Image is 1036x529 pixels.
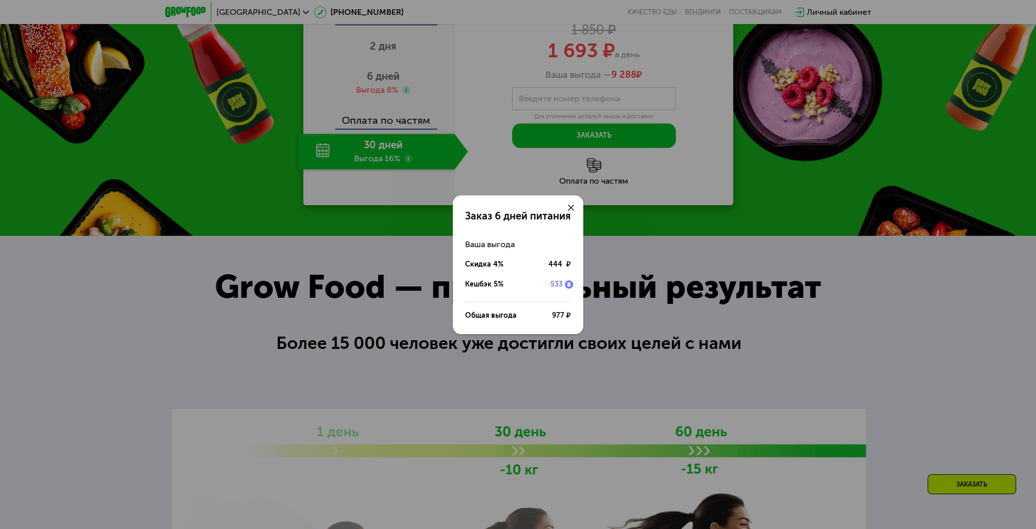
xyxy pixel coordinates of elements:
div: Кешбэк 5% [465,279,503,290]
div: 533 [550,279,563,290]
div: Ваша выгода [465,234,571,255]
div: Заказ 6 дней питания [465,210,571,222]
div: Скидка 4% [465,259,503,270]
div: Общая выгода [465,311,517,321]
img: 6xeK+bnrLZRvzRLey9cVV0aawxAWkhVmW4SzEOizXnv0wjBB+vEVbWRv4Gmd1xEAAAAASUVORK5CYII= [565,280,573,289]
div: 444 [548,259,571,270]
span: ₽ [566,259,571,270]
div: 977 ₽ [552,311,571,321]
